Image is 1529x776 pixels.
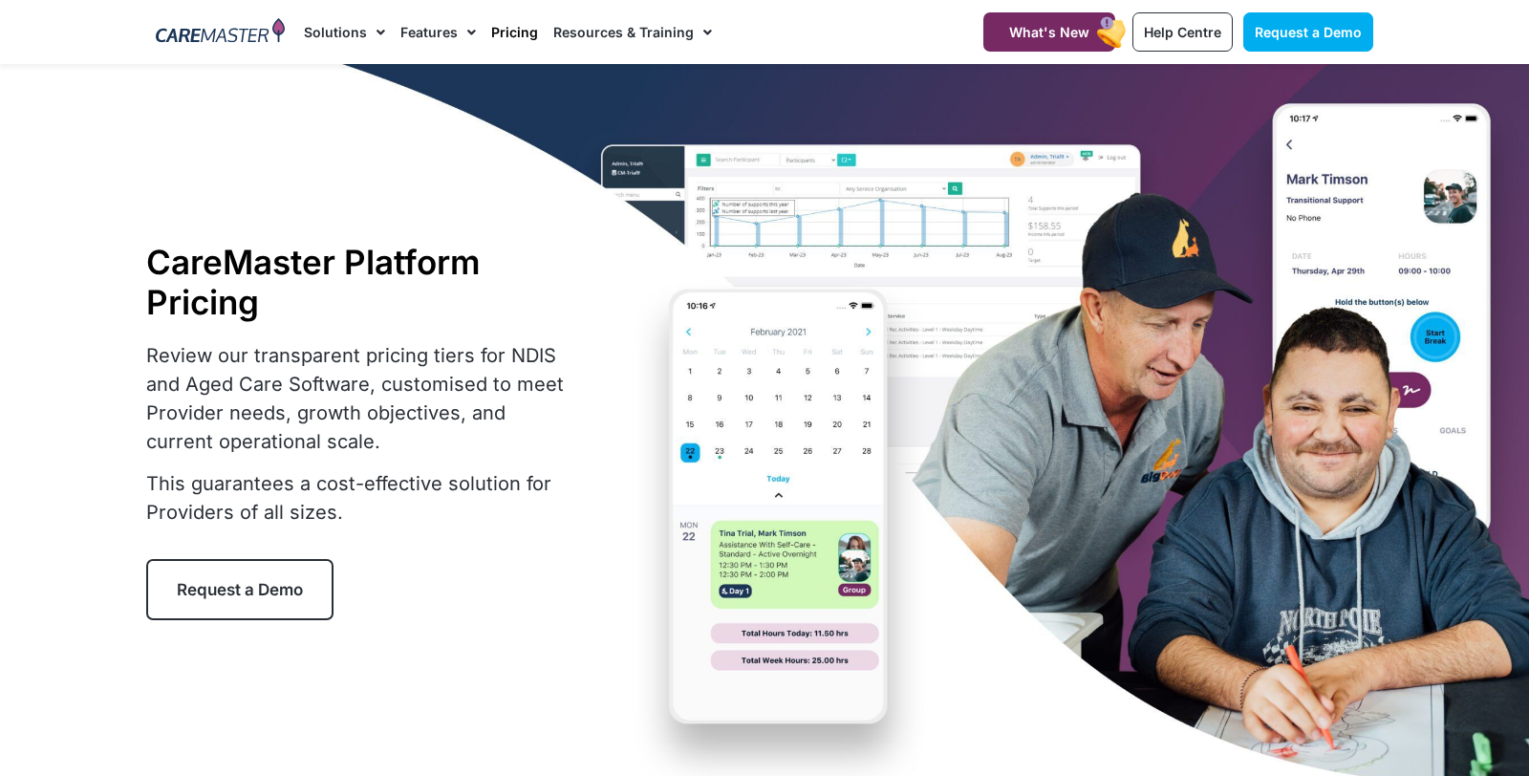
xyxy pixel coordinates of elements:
h1: CareMaster Platform Pricing [146,242,576,322]
a: Request a Demo [1243,12,1373,52]
a: Help Centre [1132,12,1233,52]
p: Review our transparent pricing tiers for NDIS and Aged Care Software, customised to meet Provider... [146,341,576,456]
span: What's New [1009,24,1089,40]
p: This guarantees a cost-effective solution for Providers of all sizes. [146,469,576,527]
a: What's New [983,12,1115,52]
span: Request a Demo [177,580,303,599]
span: Help Centre [1144,24,1221,40]
a: Request a Demo [146,559,334,620]
img: CareMaster Logo [156,18,285,47]
span: Request a Demo [1255,24,1362,40]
